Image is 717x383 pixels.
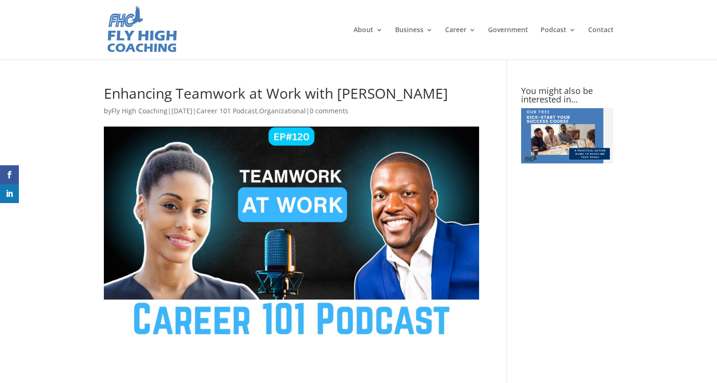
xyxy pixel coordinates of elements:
a: Business [395,26,433,60]
a: 0 comments [310,106,348,115]
img: Teamwork at Work [104,127,479,338]
a: Fly High Coaching [111,106,168,115]
img: Fly High Coaching [106,5,178,55]
h4: You might also be interested in… [521,86,613,108]
h1: Enhancing Teamwork at Work with [PERSON_NAME] [104,86,479,105]
a: About [354,26,383,60]
a: Career [445,26,476,60]
span: [DATE] [171,106,193,115]
a: Contact [588,26,614,60]
p: by | | , | [104,105,479,124]
a: Career 101 Podcast [196,106,257,115]
a: Podcast [540,26,576,60]
a: Government [488,26,528,60]
a: Organizational [259,106,306,115]
img: advertisement [521,108,613,163]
